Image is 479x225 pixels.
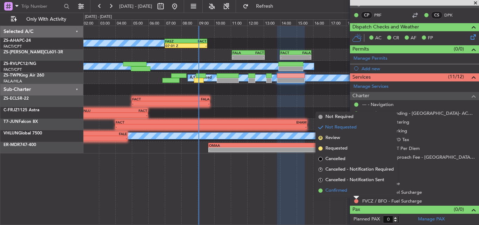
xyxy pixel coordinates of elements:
div: [DATE] - [DATE] [85,14,112,20]
div: - [81,113,114,117]
div: FASZ [165,39,186,43]
span: VHLUN [4,131,18,135]
label: Planned PAX [353,216,380,223]
div: - [171,101,209,106]
div: EHAM [211,120,306,124]
span: AF [411,35,416,42]
div: FACT [248,51,264,55]
a: ZS-TWPKing Air 260 [4,73,44,78]
span: ZS-RVL [4,62,18,66]
a: VHLUNGlobal 7500 [4,131,42,135]
div: - [232,55,248,59]
div: 07:01 Z [166,44,186,48]
div: - [114,113,147,117]
span: CR [393,35,399,42]
div: - [296,55,311,59]
div: 05:00 [132,19,148,26]
div: 06:00 [148,19,165,26]
span: Permits [352,45,369,53]
span: S [318,178,323,182]
span: Cancelled - Notification Required [325,166,394,173]
span: FP [428,35,433,42]
div: FALA [171,97,209,101]
div: 02:00 [82,19,99,26]
div: 04:00 [115,19,132,26]
div: 15:00 [297,19,313,26]
span: R [318,167,323,172]
div: FACT [282,143,355,147]
a: PRF [374,12,390,18]
button: Refresh [239,1,282,12]
div: FALA [232,51,248,55]
div: 17:00 [330,19,346,26]
a: FALA/HLA [4,79,22,84]
span: Only With Activity [18,17,74,22]
div: FACT [116,120,211,124]
div: - [116,125,211,129]
a: FVCZ / BFO - Fuel Surcharge [362,198,422,204]
a: Manage PAX [418,216,445,223]
div: 07:00 [165,19,181,26]
div: 10:00 [214,19,231,26]
a: Manage Permits [353,55,387,62]
span: (0/0) [454,206,464,213]
div: CS [431,11,443,19]
a: FACT/CPT [4,44,22,49]
div: 11:00 [231,19,247,26]
input: Trip Number [21,1,62,12]
span: Cancelled [325,155,345,163]
a: Manage Services [353,83,389,90]
span: (11/12) [448,73,464,80]
div: - [248,55,264,59]
a: FALA / HLA - Approach Fee - [GEOGRAPHIC_DATA]- ACC # 1800 [362,154,475,160]
span: ZS-[PERSON_NAME] [4,50,44,54]
span: Charter [352,92,369,100]
a: --- - Navigation [362,101,393,107]
span: AC [375,35,382,42]
a: FACT/CPT [4,67,22,72]
span: Confirmed [325,187,347,194]
span: Review [325,134,340,141]
div: FACT [186,39,207,43]
div: 09:00 [198,19,214,26]
a: T7-JUNFalcon 8X [4,120,38,124]
button: Only With Activity [8,14,76,25]
div: FACT [114,108,147,113]
div: 08:00 [181,19,198,26]
div: FALA [296,51,311,55]
span: ZS-AHA [4,39,19,43]
a: ER-MDR747-400 [4,143,36,147]
span: Requested [325,145,348,152]
span: R [318,136,323,140]
span: Not Required [325,113,353,120]
a: ZS-AHAPC-24 [4,39,31,43]
span: (0/0) [454,45,464,53]
div: 14:00 [280,19,297,26]
span: C-FRJZ [4,108,18,112]
div: - [211,125,306,129]
div: CP [361,11,372,19]
a: FALA / HLA - Landing - [GEOGRAPHIC_DATA]- ACC # 1800 [362,110,475,116]
a: ZS-[PERSON_NAME]CL601-3R [4,50,63,54]
span: Refresh [250,4,279,9]
a: ZS-ECLSR-22 [4,97,29,101]
div: 18:00 [346,19,363,26]
div: A/C Booked [190,73,212,83]
div: FACT [132,97,171,101]
span: ZS-ECL [4,97,17,101]
div: - [132,101,171,106]
span: [DATE] - [DATE] [119,3,152,9]
span: T7-JUN [4,120,19,124]
div: FNLU [81,108,114,113]
div: 16:00 [313,19,330,26]
div: OMAA [209,143,282,147]
div: 12:00 [247,19,264,26]
span: Pax [352,206,360,214]
span: ER-MDR [4,143,20,147]
div: Add new [362,66,475,72]
a: C-FRJZ1125 Astra [4,108,39,112]
a: DPK [444,12,460,18]
div: 13:00 [264,19,280,26]
div: - [282,148,355,152]
span: Cancelled - Notification Sent [325,177,384,184]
